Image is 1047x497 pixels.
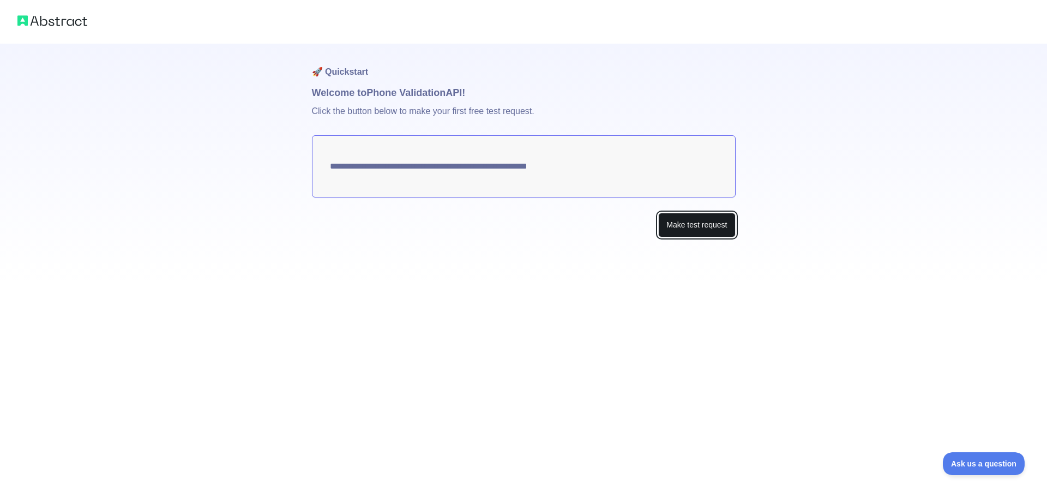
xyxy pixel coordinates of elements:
[658,213,735,237] button: Make test request
[17,13,87,28] img: Abstract logo
[312,44,736,85] h1: 🚀 Quickstart
[312,100,736,135] p: Click the button below to make your first free test request.
[312,85,736,100] h1: Welcome to Phone Validation API!
[943,452,1025,475] iframe: Toggle Customer Support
